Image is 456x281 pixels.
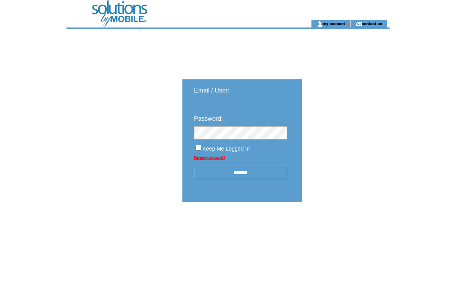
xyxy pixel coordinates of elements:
[194,87,230,94] span: Email / User:
[325,221,363,231] img: transparent.png;jsessionid=A9B60DC120BF35FF9CDA97E420270790
[317,21,323,27] img: account_icon.gif;jsessionid=A9B60DC120BF35FF9CDA97E420270790
[194,115,223,122] span: Password:
[356,21,362,27] img: contact_us_icon.gif;jsessionid=A9B60DC120BF35FF9CDA97E420270790
[362,21,382,26] a: contact us
[194,156,225,160] a: Forgot password?
[323,21,345,26] a: my account
[202,146,250,152] span: Keep Me Logged In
